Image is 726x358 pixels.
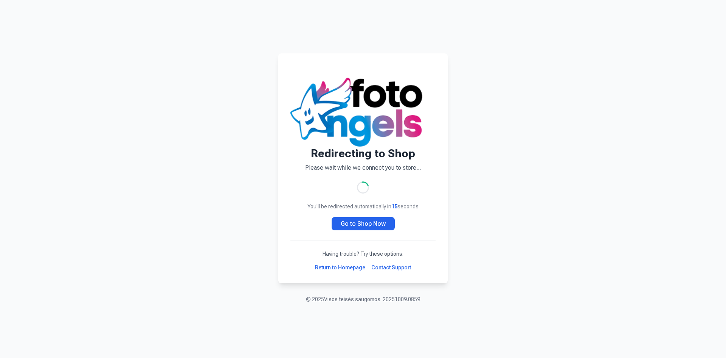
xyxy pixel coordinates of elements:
a: Return to Homepage [315,264,365,271]
a: Go to Shop Now [332,217,395,230]
p: Having trouble? Try these options: [290,250,436,258]
p: Please wait while we connect you to store... [290,163,436,172]
p: © 2025 Visos teisės saugomos. 20251009.0859 [306,295,420,303]
span: 15 [391,203,397,209]
a: Contact Support [371,264,411,271]
p: You'll be redirected automatically in seconds [290,203,436,210]
h1: Redirecting to Shop [290,147,436,160]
